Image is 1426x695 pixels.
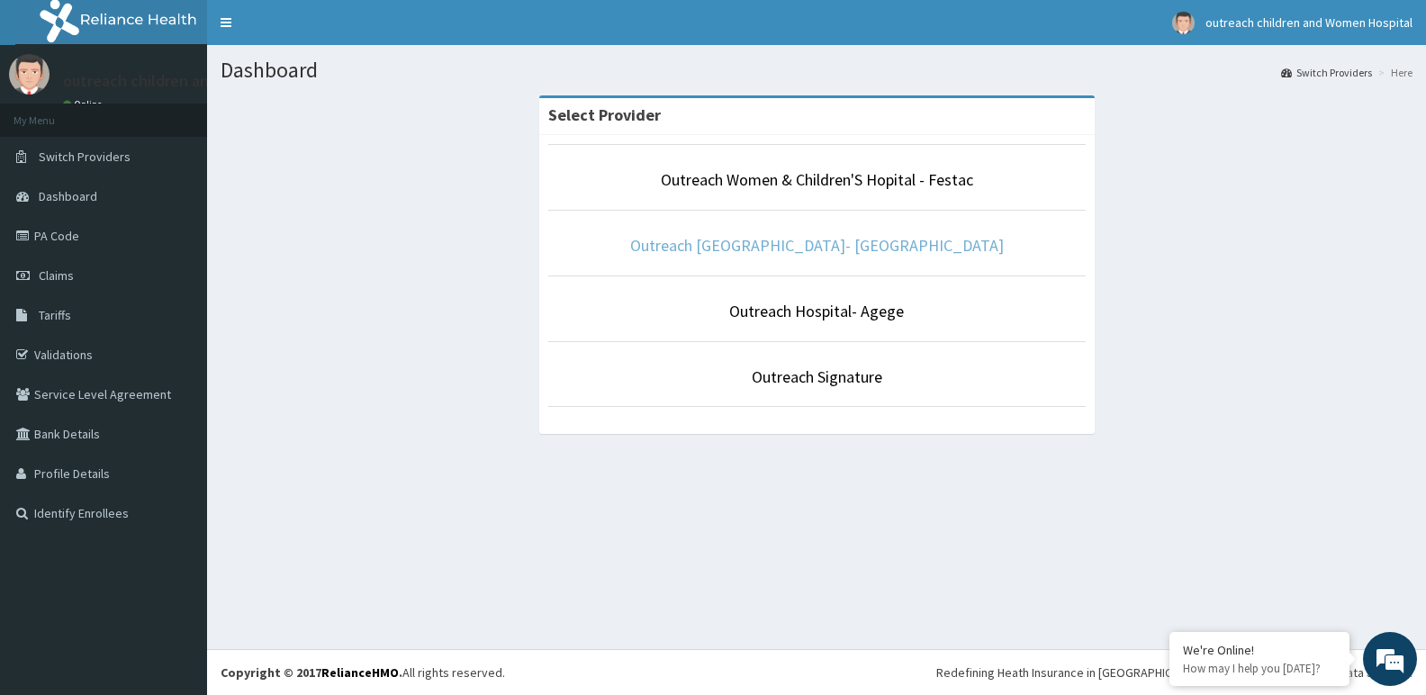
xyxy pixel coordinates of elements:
a: Outreach Women & Children'S Hopital - Festac [661,169,973,190]
span: outreach children and Women Hospital [1205,14,1412,31]
span: Tariffs [39,307,71,323]
a: Outreach Signature [752,366,882,387]
div: Redefining Heath Insurance in [GEOGRAPHIC_DATA] using Telemedicine and Data Science! [936,663,1412,681]
span: Claims [39,267,74,284]
span: Switch Providers [39,149,131,165]
span: Dashboard [39,188,97,204]
a: Online [63,98,106,111]
strong: Select Provider [548,104,661,125]
footer: All rights reserved. [207,649,1426,695]
p: How may I help you today? [1183,661,1336,676]
a: Switch Providers [1281,65,1372,80]
img: User Image [1172,12,1195,34]
img: User Image [9,54,50,95]
li: Here [1374,65,1412,80]
p: outreach children and Women Hospital [63,73,337,89]
div: We're Online! [1183,642,1336,658]
a: Outreach Hospital- Agege [729,301,904,321]
a: Outreach [GEOGRAPHIC_DATA]- [GEOGRAPHIC_DATA] [630,235,1004,256]
h1: Dashboard [221,59,1412,82]
strong: Copyright © 2017 . [221,664,402,681]
a: RelianceHMO [321,664,399,681]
